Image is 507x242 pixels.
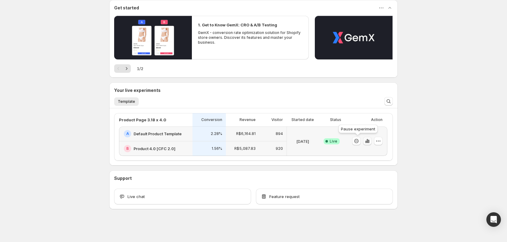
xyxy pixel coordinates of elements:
[486,212,501,227] div: Open Intercom Messenger
[198,22,277,28] h2: 1. Get to Know GemX: CRO & A/B Testing
[128,193,145,200] span: Live chat
[291,117,314,122] p: Started date
[236,131,256,136] p: R$6,164.81
[126,131,129,136] h2: A
[240,117,256,122] p: Revenue
[330,139,337,144] span: Live
[296,138,309,144] p: [DATE]
[201,117,222,122] p: Conversion
[271,117,283,122] p: Visitor
[134,131,182,137] h2: Default Product Template
[114,87,161,93] h3: Your live experiments
[137,66,143,72] span: 1 / 2
[114,175,132,181] h3: Support
[114,16,192,59] button: Play video
[122,64,131,73] button: Next
[276,131,283,136] p: 894
[371,117,383,122] p: Action
[119,117,166,123] p: Product Page 3.18 x 4.0
[126,146,129,151] h2: B
[276,146,283,151] p: 920
[384,97,393,106] button: Search and filter results
[114,5,139,11] h3: Get started
[234,146,256,151] p: R$5,087.83
[330,117,341,122] p: Status
[114,64,131,73] nav: Pagination
[269,193,300,200] span: Feature request
[198,30,302,45] p: GemX - conversion rate optimization solution for Shopify store owners. Discover its features and ...
[211,131,222,136] p: 2.28%
[315,16,393,59] button: Play video
[118,99,135,104] span: Template
[212,146,222,151] p: 1.56%
[134,146,175,152] h2: Product 4.0 [CFC 2.0]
